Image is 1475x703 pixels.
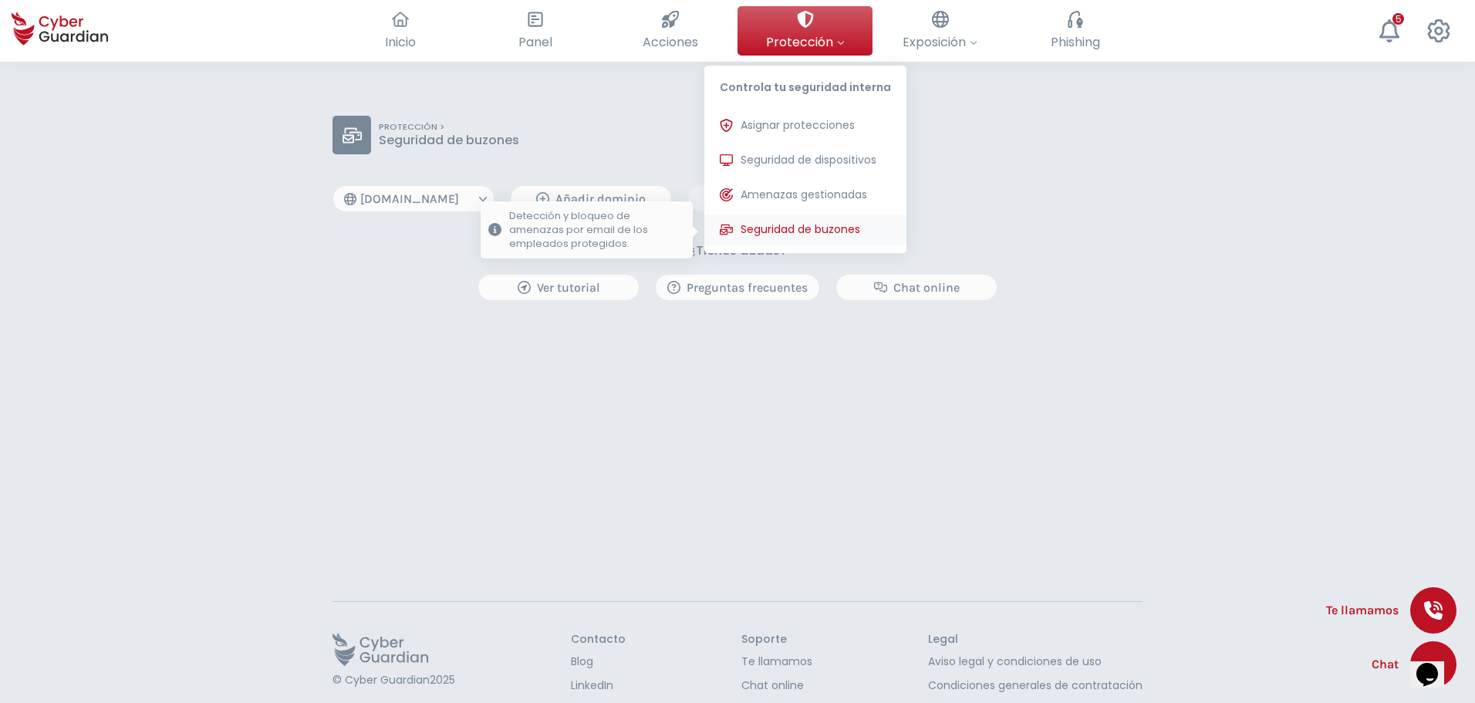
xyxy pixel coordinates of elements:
a: Blog [571,654,626,670]
button: Seguridad de buzonesDetección y bloqueo de amenazas por email de los empleados protegidos. [704,215,906,245]
button: Preguntas frecuentes [655,274,820,301]
p: Seguridad de buzones [379,133,519,148]
button: Añadir dominio [510,185,672,212]
button: Acciones [602,6,737,56]
h3: ¿Tienes dudas? [689,243,787,259]
button: Seguridad de dispositivos [704,145,906,176]
span: Protección [766,32,845,52]
button: Phishing [1008,6,1143,56]
div: Añadir dominio [522,190,660,208]
button: ProtecciónControla tu seguridad internaAsignar proteccionesSeguridad de dispositivosAmenazas gest... [737,6,873,56]
span: Seguridad de buzones [741,221,860,238]
h3: Legal [928,633,1143,647]
p: © Cyber Guardian 2025 [332,674,455,688]
span: Seguridad de dispositivos [741,152,876,168]
div: Chat online [848,279,985,297]
span: Panel [518,32,552,52]
p: PROTECCIÓN > [379,122,519,133]
div: Ver tutorial [490,279,627,297]
button: Quitar dominio [687,185,849,212]
a: Condiciones generales de contratación [928,678,1143,694]
a: Aviso legal y condiciones de uso [928,654,1143,670]
h3: Contacto [571,633,626,647]
a: Chat online [741,678,812,694]
a: Te llamamos [741,654,812,670]
span: Chat [1372,655,1399,674]
iframe: chat widget [1410,641,1460,688]
span: Exposición [903,32,977,52]
div: 5 [1392,13,1404,25]
span: Phishing [1051,32,1100,52]
button: Inicio [332,6,467,56]
button: Panel [467,6,602,56]
button: Ver tutorial [478,274,640,301]
div: Quitar dominio [700,190,837,208]
span: Amenazas gestionadas [741,187,867,203]
p: Detección y bloqueo de amenazas por email de los empleados protegidos. [509,209,685,251]
button: Chat online [835,274,997,301]
span: Acciones [643,32,698,52]
span: Inicio [385,32,416,52]
button: Exposición [873,6,1008,56]
span: Asignar protecciones [741,117,855,134]
p: Controla tu seguridad interna [704,66,906,103]
button: Amenazas gestionadas [704,180,906,211]
button: call us button [1410,587,1456,634]
button: Asignar protecciones [704,110,906,141]
div: Preguntas frecuentes [667,279,808,297]
a: LinkedIn [571,678,626,694]
span: Te llamamos [1326,601,1399,620]
h3: Soporte [741,633,812,647]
